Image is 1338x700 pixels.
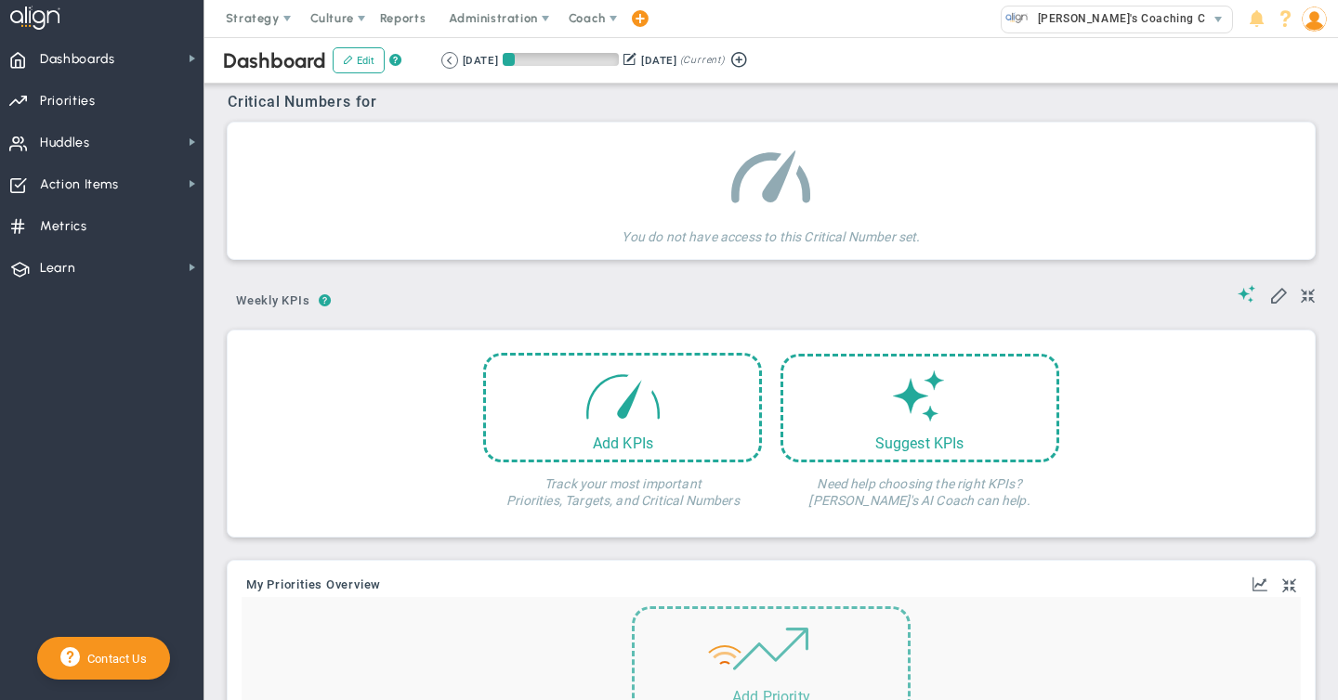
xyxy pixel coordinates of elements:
[1302,6,1327,32] img: 51354.Person.photo
[228,93,382,110] span: Critical Numbers for
[40,249,75,288] span: Learn
[333,47,385,73] button: Edit
[680,52,725,69] span: (Current)
[223,48,326,73] span: Dashboard
[228,286,319,316] span: Weekly KPIs
[780,462,1059,509] h4: Need help choosing the right KPIs? [PERSON_NAME]'s AI Coach can help.
[40,207,87,246] span: Metrics
[40,123,90,162] span: Huddles
[1005,6,1029,30] img: 20858.Company.photo
[40,82,96,121] span: Priorities
[1269,285,1288,304] span: Edit My KPIs
[503,53,619,66] div: Period Progress: 10% Day 10 of 91 with 81 remaining.
[622,215,920,245] h4: You do not have access to this Critical Number set.
[641,52,676,69] div: [DATE]
[486,434,759,452] div: Add KPIs
[783,434,1056,452] div: Suggest KPIs
[483,462,762,509] h4: Track your most important Priorities, Targets, and Critical Numbers
[1029,6,1250,31] span: [PERSON_NAME]'s Coaching Company
[463,52,498,69] div: [DATE]
[40,165,119,204] span: Action Items
[449,11,537,25] span: Administration
[569,11,606,25] span: Coach
[226,11,280,25] span: Strategy
[246,578,381,591] span: My Priorities Overview
[40,40,115,79] span: Dashboards
[310,11,354,25] span: Culture
[228,286,319,318] button: Weekly KPIs
[246,578,381,593] button: My Priorities Overview
[1205,6,1232,32] span: select
[1238,285,1256,303] span: Suggestions (AI Feature)
[80,652,147,666] span: Contact Us
[441,52,458,69] button: Go to previous period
